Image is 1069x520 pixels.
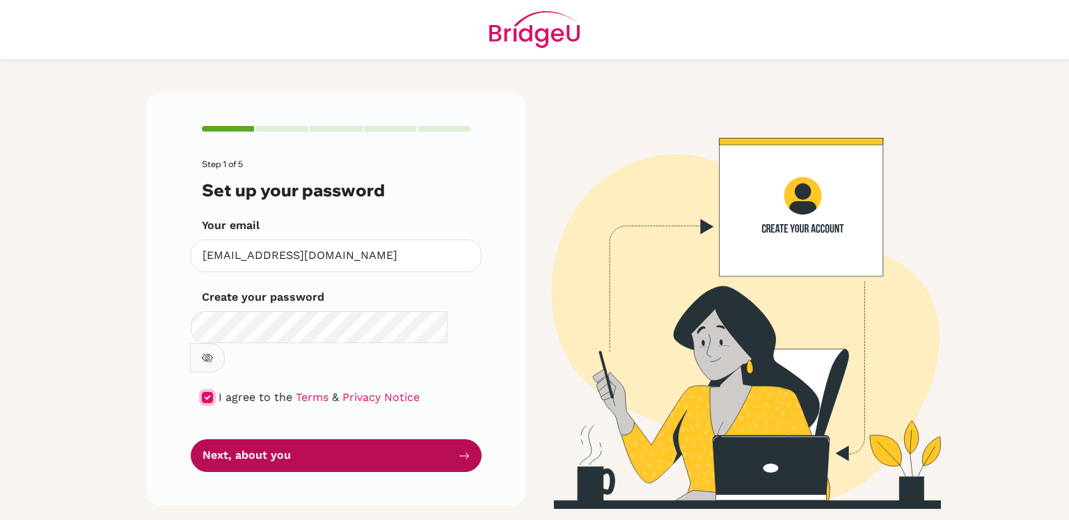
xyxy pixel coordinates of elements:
h3: Set up your password [202,180,470,200]
span: & [332,391,339,404]
span: Step 1 of 5 [202,159,243,169]
span: I agree to the [219,391,292,404]
button: Next, about you [191,439,482,472]
a: Terms [296,391,328,404]
label: Create your password [202,289,324,306]
label: Your email [202,217,260,234]
a: Privacy Notice [342,391,420,404]
input: Insert your email* [191,239,482,272]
